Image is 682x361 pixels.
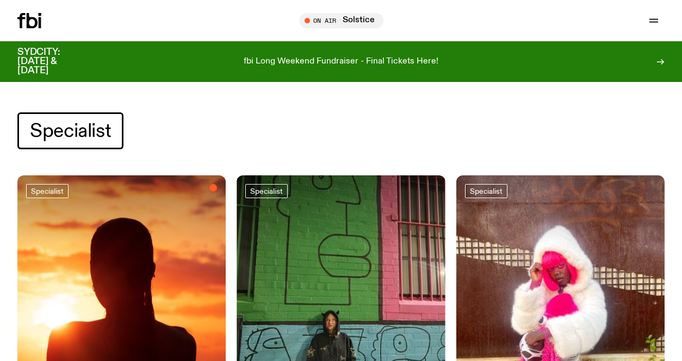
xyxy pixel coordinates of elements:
span: Specialist [250,187,283,195]
a: Specialist [245,184,288,198]
span: Specialist [470,187,503,195]
a: Specialist [465,184,507,198]
button: On AirSolstice [299,13,383,28]
span: Specialist [31,187,64,195]
p: fbi Long Weekend Fundraiser - Final Tickets Here! [244,57,438,67]
h3: SYDCITY: [DATE] & [DATE] [17,48,87,75]
span: Specialist [30,121,111,142]
a: Specialist [26,184,69,198]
